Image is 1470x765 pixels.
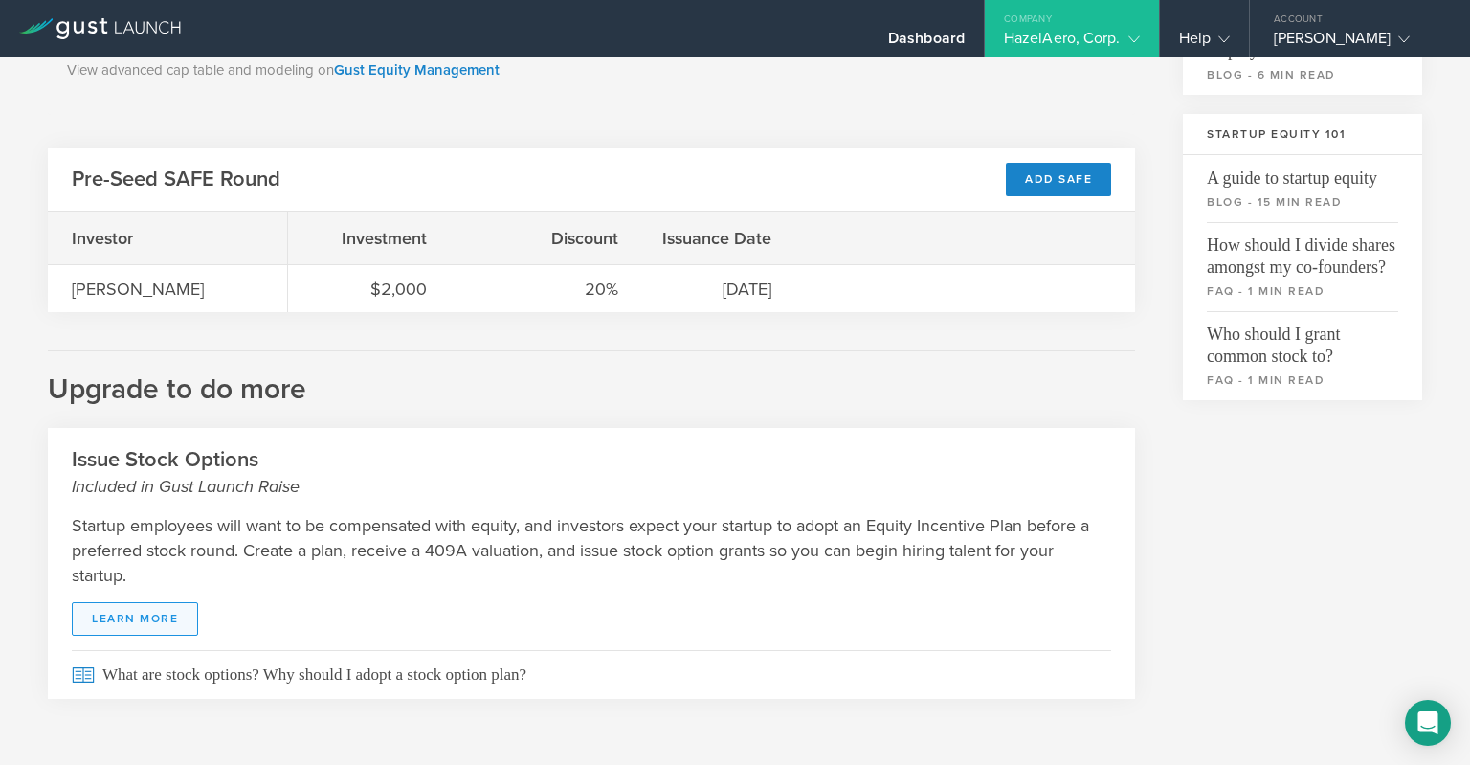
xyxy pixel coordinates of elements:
small: Included in Gust Launch Raise [72,474,1111,499]
div: Help [1179,29,1230,57]
small: blog - 6 min read [1207,66,1398,83]
span: A guide to startup equity [1207,155,1398,190]
h2: Pre-Seed SAFE Round [72,166,280,193]
div: [DATE] [666,277,771,302]
a: A guide to startup equityblog - 15 min read [1183,155,1422,222]
a: How should I divide shares amongst my co-founders?faq - 1 min read [1183,222,1422,311]
div: Issuance Date [666,226,771,251]
div: $2,000 [312,277,427,302]
div: 20% [475,277,618,302]
small: faq - 1 min read [1207,282,1398,300]
a: Gust Equity Management [334,61,500,79]
small: faq - 1 min read [1207,371,1398,389]
p: View advanced cap table and modeling on [67,59,1116,81]
span: Who should I grant common stock to? [1207,311,1398,368]
h2: Issue Stock Options [72,446,1111,499]
span: What are stock options? Why should I adopt a stock option plan? [72,650,1111,699]
a: What are stock options? Why should I adopt a stock option plan? [48,650,1135,699]
div: Investor [72,226,263,251]
div: Open Intercom Messenger [1405,700,1451,746]
div: Dashboard [888,29,965,57]
h2: Upgrade to do more [48,350,1135,409]
h3: Startup Equity 101 [1183,114,1422,155]
small: blog - 15 min read [1207,193,1398,211]
div: Add SAFE [1006,163,1111,196]
span: How should I divide shares amongst my co-founders? [1207,222,1398,279]
div: Discount [475,226,618,251]
div: HazelAero, Corp. [1004,29,1140,57]
a: learn more [72,602,198,636]
div: [PERSON_NAME] [1274,29,1437,57]
div: Investment [312,226,427,251]
div: [PERSON_NAME] [72,277,263,302]
p: Startup employees will want to be compensated with equity, and investors expect your startup to a... [72,513,1111,588]
a: Who should I grant common stock to?faq - 1 min read [1183,311,1422,400]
